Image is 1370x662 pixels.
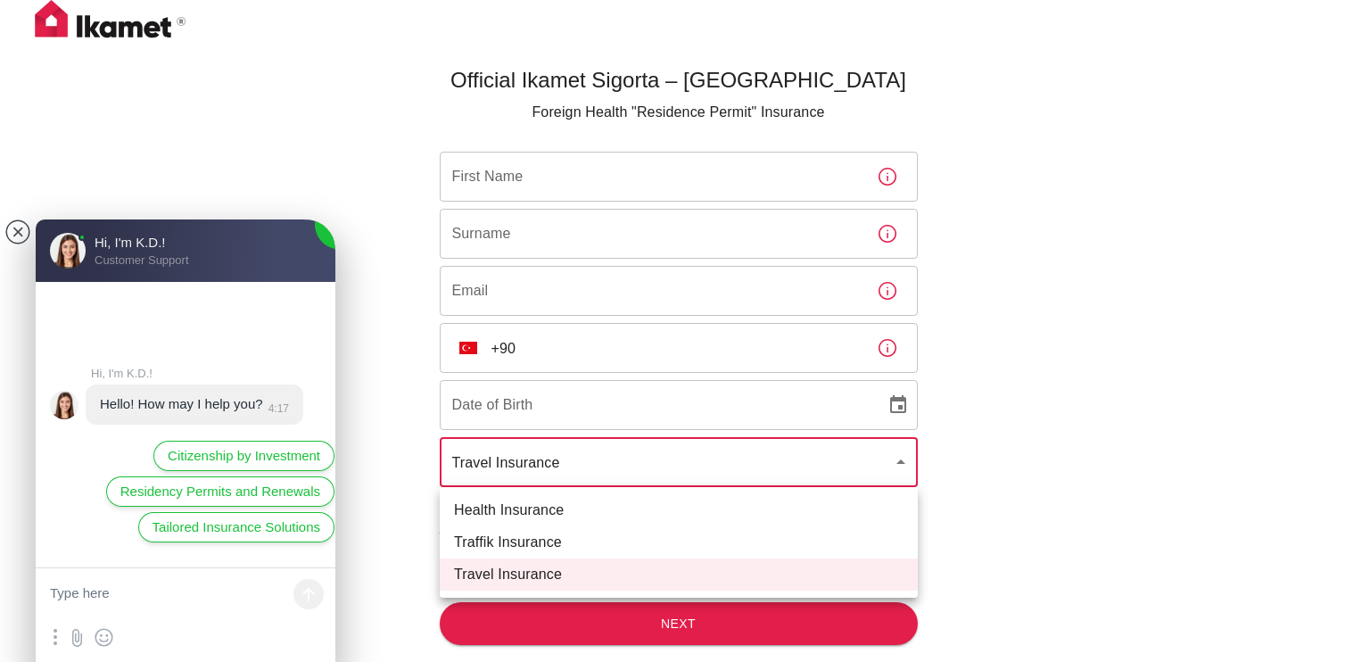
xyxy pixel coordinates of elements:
[50,391,78,419] jdiv: Hi, I'm K.D.!
[263,402,289,415] jdiv: 4:17
[168,446,320,466] span: Citizenship by Investment
[153,517,320,537] span: Tailored Insurance Solutions
[86,385,303,425] jdiv: 13.09.25 4:17:53
[100,396,263,411] jdiv: Hello! How may I help you?
[440,526,918,559] li: Traffik Insurance
[91,367,322,380] jdiv: Hi, I'm K.D.!
[440,494,918,526] li: Health Insurance
[440,559,918,591] li: Travel Insurance
[120,482,320,501] span: Residency Permits and Renewals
